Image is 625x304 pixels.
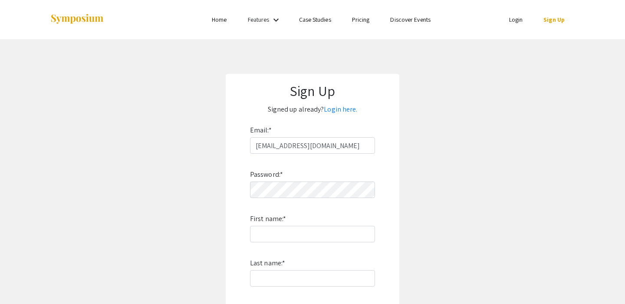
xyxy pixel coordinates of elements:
[250,123,272,137] label: Email:
[271,15,281,25] mat-icon: Expand Features list
[50,13,104,25] img: Symposium by ForagerOne
[234,83,391,99] h1: Sign Up
[248,16,270,23] a: Features
[250,168,283,182] label: Password:
[234,102,391,116] p: Signed up already?
[7,265,37,297] iframe: Chat
[390,16,431,23] a: Discover Events
[250,212,286,226] label: First name:
[543,16,565,23] a: Sign Up
[299,16,331,23] a: Case Studies
[324,105,357,114] a: Login here.
[509,16,523,23] a: Login
[212,16,227,23] a: Home
[352,16,370,23] a: Pricing
[250,256,285,270] label: Last name:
